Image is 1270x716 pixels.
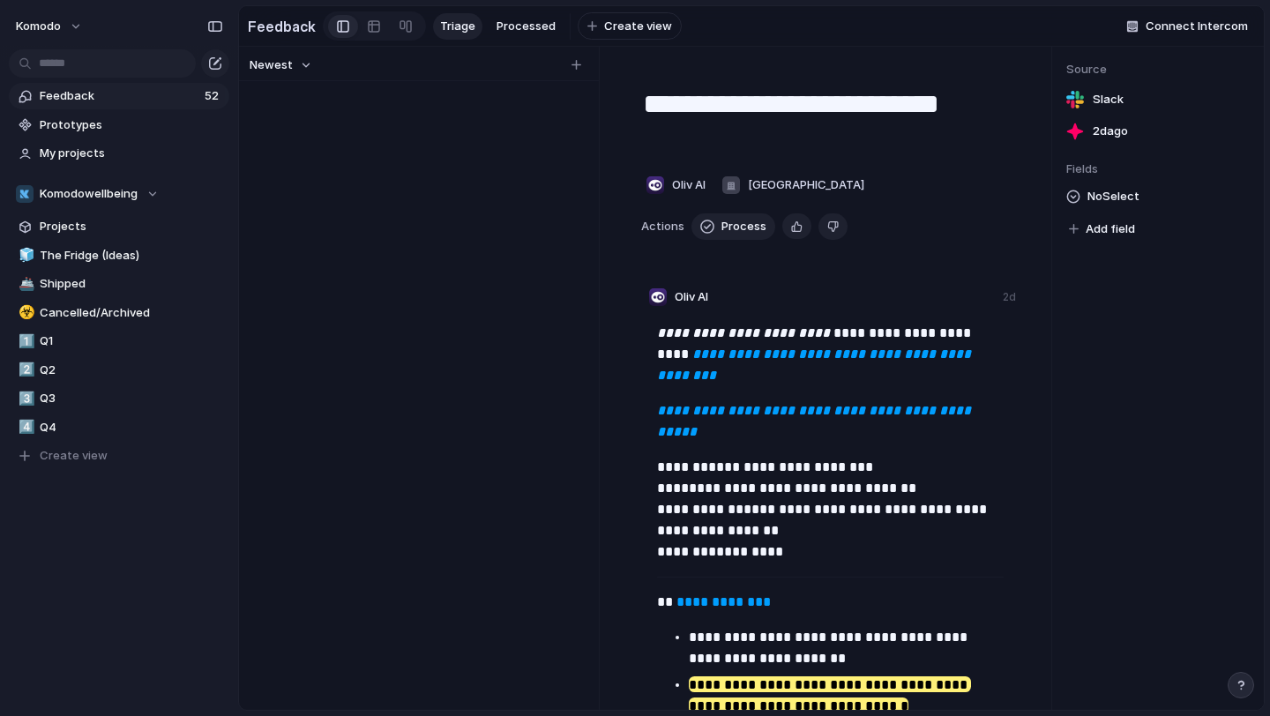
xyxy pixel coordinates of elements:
a: 3️⃣Q3 [9,385,229,412]
span: Komodo [16,18,61,35]
button: 2️⃣ [16,362,34,379]
span: [GEOGRAPHIC_DATA] [748,176,864,194]
span: 2d ago [1093,123,1128,140]
div: 4️⃣ [19,417,31,437]
span: Slack [1093,91,1124,108]
button: 3️⃣ [16,390,34,407]
div: 3️⃣ [19,389,31,409]
button: 4️⃣ [16,419,34,436]
span: Connect Intercom [1146,18,1248,35]
a: 4️⃣Q4 [9,414,229,441]
div: 2️⃣ [19,360,31,380]
a: Processed [489,13,563,40]
a: 2️⃣Q2 [9,357,229,384]
div: 🧊 [19,245,31,265]
a: Feedback52 [9,83,229,109]
a: 🧊The Fridge (Ideas) [9,242,229,269]
a: Slack [1066,87,1250,112]
span: Q4 [40,419,223,436]
button: Komodo [8,12,92,41]
span: Feedback [40,87,199,105]
span: 52 [205,87,222,105]
a: Triage [433,13,482,40]
a: ☣️Cancelled/Archived [9,300,229,326]
a: 🚢Shipped [9,271,229,297]
div: ☣️ [19,302,31,323]
button: Komodowellbeing [9,181,229,207]
span: Source [1066,61,1250,78]
span: Q2 [40,362,223,379]
button: 🧊 [16,247,34,265]
span: Create view [604,18,672,35]
span: Q3 [40,390,223,407]
div: 2d [1003,289,1016,305]
button: Newest [247,54,315,77]
span: Triage [440,18,475,35]
button: Create view [9,443,229,469]
button: Create view [578,12,682,41]
button: 🚢 [16,275,34,293]
button: Delete [818,213,848,240]
a: My projects [9,140,229,167]
span: Actions [641,218,684,235]
span: Shipped [40,275,223,293]
button: Process [691,213,775,240]
a: 1️⃣Q1 [9,328,229,354]
a: Prototypes [9,112,229,138]
h2: Feedback [248,16,316,37]
span: Fields [1066,160,1250,178]
div: 🚢 [19,274,31,295]
span: Create view [40,447,108,465]
span: No Select [1087,186,1139,207]
span: Oliv AI [675,288,708,306]
span: Projects [40,218,223,235]
span: Komodowellbeing [40,185,138,203]
button: 1️⃣ [16,332,34,350]
span: Processed [497,18,556,35]
div: 1️⃣ [19,332,31,352]
button: ☣️ [16,304,34,322]
span: Cancelled/Archived [40,304,223,322]
button: Add field [1066,218,1138,241]
span: The Fridge (Ideas) [40,247,223,265]
button: [GEOGRAPHIC_DATA] [717,171,869,199]
button: Connect Intercom [1119,13,1255,40]
span: Process [721,218,766,235]
button: Oliv AI [641,171,710,199]
span: Q1 [40,332,223,350]
a: Projects [9,213,229,240]
span: Oliv AI [672,176,706,194]
span: Prototypes [40,116,223,134]
span: My projects [40,145,223,162]
span: Add field [1086,220,1135,238]
span: Newest [250,56,293,74]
